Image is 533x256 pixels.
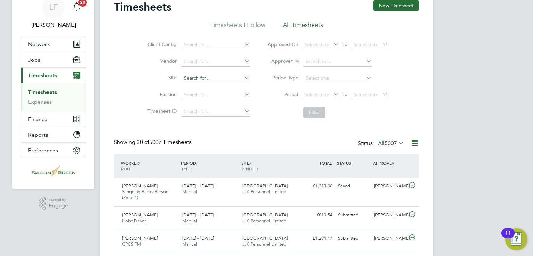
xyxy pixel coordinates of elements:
a: Go to home page [21,165,86,176]
span: To [340,40,349,49]
li: Timesheets I Follow [210,21,265,33]
span: JJK Personnel Limited [242,218,286,224]
label: Approved On [267,41,298,48]
li: All Timesheets [283,21,323,33]
span: VENDOR [241,166,258,171]
span: / [196,160,197,166]
span: [GEOGRAPHIC_DATA] [242,235,288,241]
span: CPCS TM [122,241,141,247]
div: Status [358,139,405,148]
span: Finance [28,116,48,122]
span: Powered by [49,197,68,203]
span: LF [49,2,58,11]
span: Hoist Driver [122,218,146,224]
span: / [139,160,140,166]
span: 5007 Timesheets [137,139,192,146]
span: Select date [353,42,378,48]
span: JJK Personnel Limited [242,189,286,195]
span: 30 of [137,139,149,146]
input: Search for... [181,90,250,100]
span: Manual [182,241,197,247]
div: £1,313.00 [299,180,335,192]
button: Filter [303,107,325,118]
a: Expenses [28,99,52,105]
span: [DATE] - [DATE] [182,183,214,189]
label: Vendor [145,58,177,64]
button: Preferences [21,143,86,158]
input: Search for... [181,107,250,117]
a: Powered byEngage [39,197,68,210]
div: [PERSON_NAME] [371,180,407,192]
span: 5007 [384,140,397,147]
span: Select date [353,92,378,98]
div: Submitted [335,210,371,221]
span: Select date [304,92,329,98]
span: ROLE [121,166,132,171]
button: Finance [21,111,86,127]
span: [PERSON_NAME] [122,183,158,189]
span: Preferences [28,147,58,154]
button: Reports [21,127,86,142]
span: Slinger & Banks Person (Zone 1) [122,189,168,200]
label: Timesheet ID [145,108,177,114]
input: Search for... [303,57,372,67]
label: Site [145,75,177,81]
span: Network [28,41,50,48]
button: Open Resource Center, 11 new notifications [505,228,527,250]
span: JJK Personnel Limited [242,241,286,247]
button: Timesheets [21,68,86,83]
span: [DATE] - [DATE] [182,212,214,218]
span: Jobs [28,57,40,63]
div: WORKER [119,157,179,175]
label: Client Config [145,41,177,48]
span: TYPE [181,166,191,171]
div: Submitted [335,233,371,244]
span: Engage [49,203,68,209]
a: Timesheets [28,89,57,95]
div: STATUS [335,157,371,169]
span: Reports [28,131,48,138]
label: Period Type [267,75,298,81]
span: [GEOGRAPHIC_DATA] [242,212,288,218]
span: Timesheets [28,72,57,79]
button: Jobs [21,52,86,67]
label: Approver [261,58,293,65]
span: [DATE] - [DATE] [182,235,214,241]
input: Search for... [181,40,250,50]
div: SITE [239,157,299,175]
div: 11 [505,233,511,242]
div: Timesheets [21,83,86,111]
div: [PERSON_NAME] [371,233,407,244]
span: Manual [182,218,197,224]
span: [PERSON_NAME] [122,212,158,218]
input: Search for... [181,74,250,83]
button: Network [21,36,86,52]
label: All [378,140,404,147]
div: PERIOD [179,157,239,175]
div: £1,294.17 [299,233,335,244]
span: / [249,160,251,166]
div: [PERSON_NAME] [371,210,407,221]
span: [GEOGRAPHIC_DATA] [242,183,288,189]
img: falcongreen-logo-retina.png [32,165,75,176]
div: APPROVER [371,157,407,169]
input: Select one [303,74,372,83]
span: [PERSON_NAME] [122,235,158,241]
div: Saved [335,180,371,192]
span: Manual [182,189,197,195]
span: To [340,90,349,99]
div: £810.54 [299,210,335,221]
label: Position [145,91,177,97]
span: TOTAL [319,160,332,166]
span: Select date [304,42,329,48]
div: Showing [114,139,193,146]
label: Period [267,91,298,97]
span: Luke Fox [21,21,86,29]
input: Search for... [181,57,250,67]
